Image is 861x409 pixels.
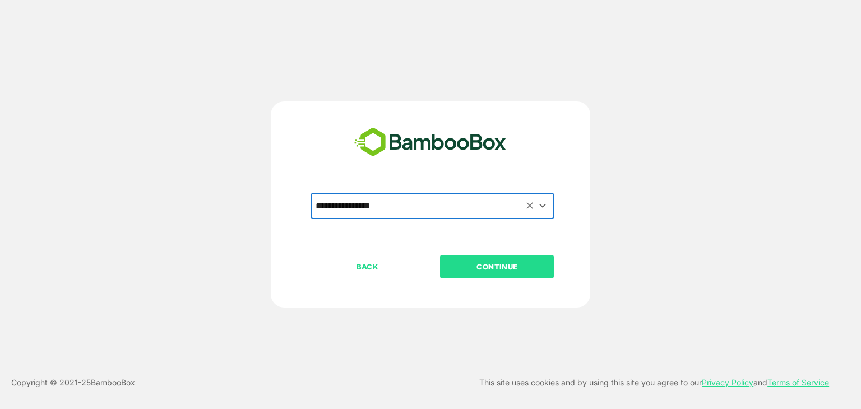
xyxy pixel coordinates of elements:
[11,376,135,389] p: Copyright © 2021- 25 BambooBox
[348,124,512,161] img: bamboobox
[535,198,550,213] button: Open
[767,378,829,387] a: Terms of Service
[311,255,424,278] button: BACK
[440,255,554,278] button: CONTINUE
[312,261,424,273] p: BACK
[441,261,553,273] p: CONTINUE
[524,199,536,212] button: Clear
[702,378,753,387] a: Privacy Policy
[479,376,829,389] p: This site uses cookies and by using this site you agree to our and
